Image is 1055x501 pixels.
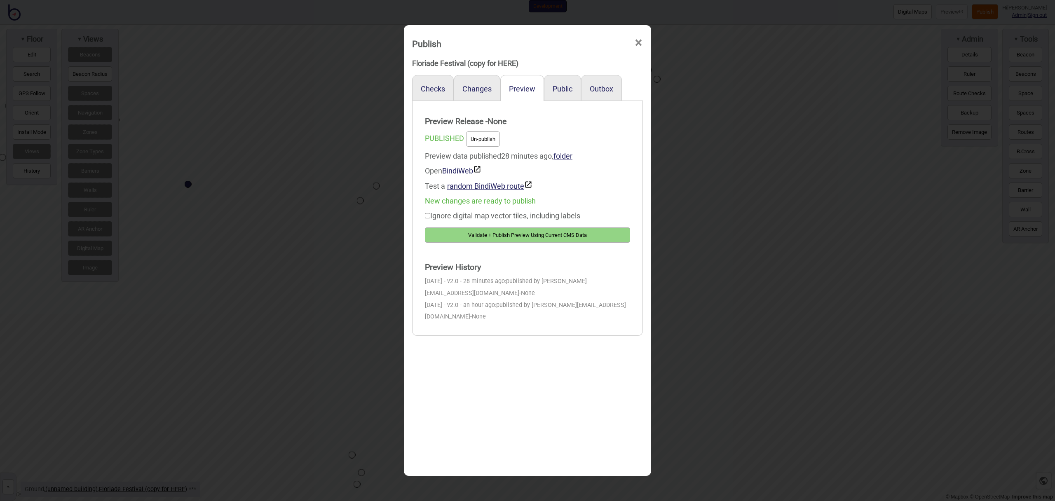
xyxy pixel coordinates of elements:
[425,178,630,194] div: Test a
[470,313,486,320] span: - None
[425,278,587,297] span: published by [PERSON_NAME][EMAIL_ADDRESS][DOMAIN_NAME]
[553,152,572,160] a: folder
[552,152,572,160] span: ,
[425,276,630,300] div: [DATE] - v2.0 - 28 minutes ago:
[425,211,580,220] label: Ignore digital map vector tiles, including labels
[421,84,445,93] button: Checks
[553,84,572,93] button: Public
[425,227,630,243] button: Validate + Publish Preview Using Current CMS Data
[442,166,481,175] a: BindiWeb
[634,29,643,56] span: ×
[466,131,500,147] button: Un-publish
[509,84,535,93] button: Preview
[524,180,532,189] img: preview
[447,180,532,190] button: random BindiWeb route
[519,290,535,297] span: - None
[412,56,643,71] div: Floriade Festival (copy for HERE)
[425,300,630,323] div: [DATE] - v2.0 - an hour ago:
[425,149,630,194] div: Preview data published 28 minutes ago
[425,164,630,178] div: Open
[590,84,613,93] button: Outbox
[425,113,630,130] strong: Preview Release - None
[425,259,630,276] strong: Preview History
[425,134,464,143] span: PUBLISHED
[462,84,492,93] button: Changes
[425,213,430,218] input: Ignore digital map vector tiles, including labels
[412,35,441,53] div: Publish
[425,302,626,321] span: published by [PERSON_NAME][EMAIL_ADDRESS][DOMAIN_NAME]
[473,165,481,173] img: preview
[425,194,630,208] div: New changes are ready to publish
